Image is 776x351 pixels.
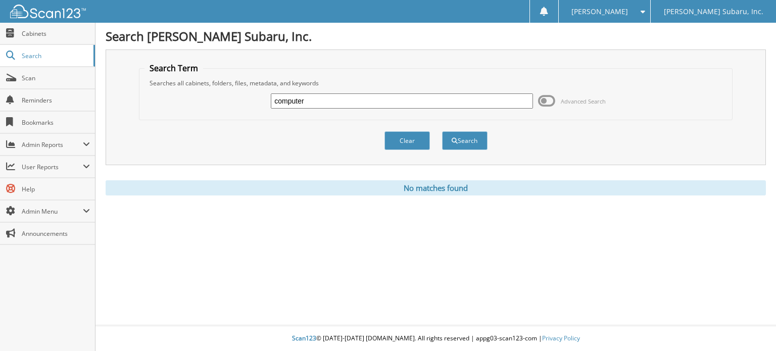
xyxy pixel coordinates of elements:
[542,334,580,342] a: Privacy Policy
[144,79,726,87] div: Searches all cabinets, folders, files, metadata, and keywords
[22,96,90,105] span: Reminders
[22,229,90,238] span: Announcements
[561,97,606,105] span: Advanced Search
[22,118,90,127] span: Bookmarks
[725,303,776,351] iframe: Chat Widget
[571,9,628,15] span: [PERSON_NAME]
[22,52,88,60] span: Search
[22,163,83,171] span: User Reports
[10,5,86,18] img: scan123-logo-white.svg
[144,63,203,74] legend: Search Term
[106,28,766,44] h1: Search [PERSON_NAME] Subaru, Inc.
[384,131,430,150] button: Clear
[95,326,776,351] div: © [DATE]-[DATE] [DOMAIN_NAME]. All rights reserved | appg03-scan123-com |
[22,207,83,216] span: Admin Menu
[22,74,90,82] span: Scan
[292,334,316,342] span: Scan123
[22,140,83,149] span: Admin Reports
[442,131,488,150] button: Search
[22,185,90,193] span: Help
[664,9,763,15] span: [PERSON_NAME] Subaru, Inc.
[22,29,90,38] span: Cabinets
[106,180,766,195] div: No matches found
